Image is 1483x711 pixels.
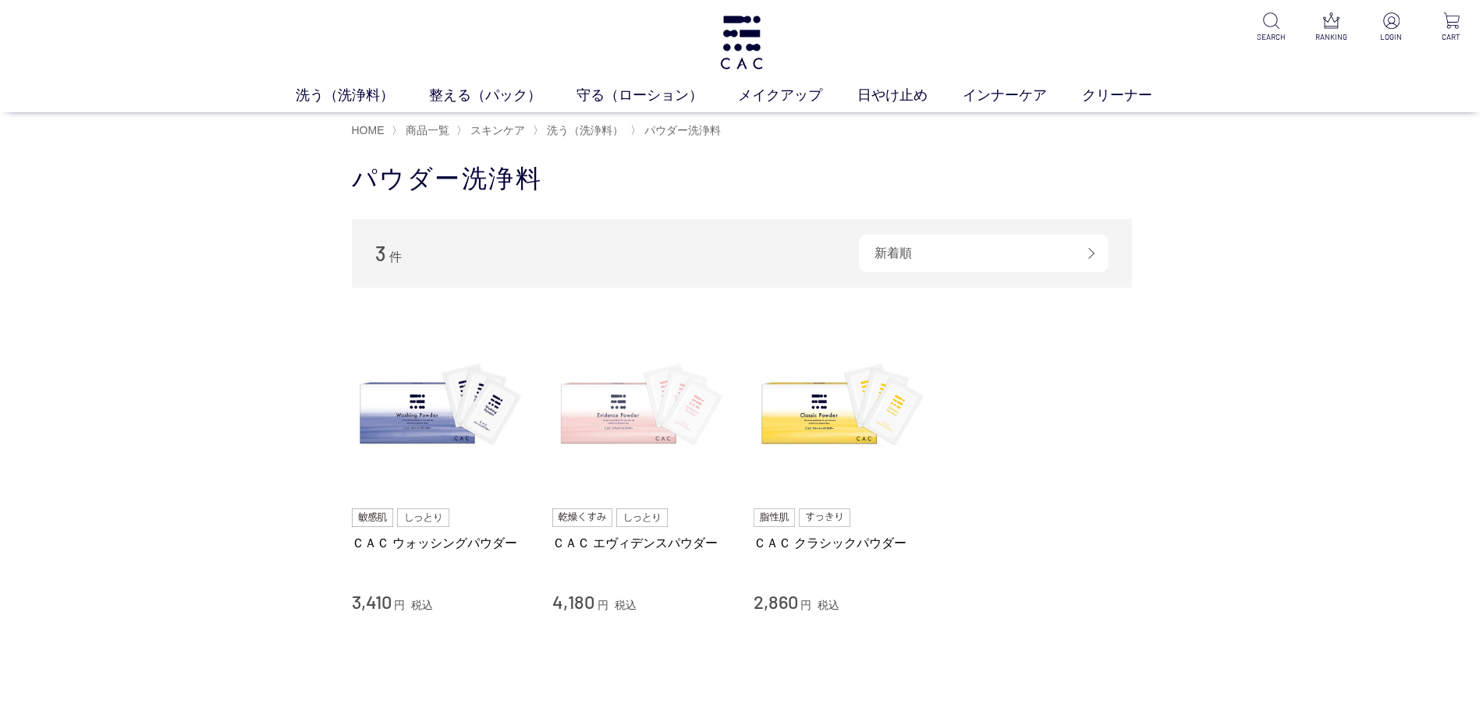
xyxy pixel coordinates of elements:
span: 円 [598,599,608,611]
a: スキンケア [467,124,525,136]
span: 円 [394,599,405,611]
a: ＣＡＣ エヴィデンスパウダー [552,535,730,551]
p: SEARCH [1252,31,1290,43]
span: 税込 [411,599,433,611]
a: 日やけ止め [857,85,963,106]
p: CART [1432,31,1471,43]
p: RANKING [1312,31,1350,43]
span: パウダー洗浄料 [644,124,721,136]
a: パウダー洗浄料 [641,124,721,136]
span: 3 [375,241,386,265]
span: 3,410 [352,590,392,613]
img: logo [718,16,765,69]
img: ＣＡＣ ウォッシングパウダー [352,319,530,497]
span: 税込 [818,599,839,611]
span: スキンケア [470,124,525,136]
span: 円 [800,599,811,611]
a: SEARCH [1252,12,1290,43]
span: 件 [389,250,402,264]
img: しっとり [397,508,449,527]
a: 洗う（洗浄料） [296,85,429,106]
li: 〉 [533,123,627,138]
a: HOME [352,124,385,136]
a: 整える（パック） [429,85,577,106]
img: 脂性肌 [754,508,795,527]
img: 敏感肌 [352,508,394,527]
div: 新着順 [859,235,1109,272]
img: 乾燥くすみ [552,508,612,527]
a: 洗う（洗浄料） [544,124,623,136]
span: 4,180 [552,590,594,613]
a: 商品一覧 [403,124,449,136]
li: 〉 [630,123,725,138]
a: クリーナー [1082,85,1187,106]
a: メイクアップ [738,85,857,106]
li: 〉 [456,123,529,138]
span: 2,860 [754,590,798,613]
li: 〉 [392,123,453,138]
p: LOGIN [1372,31,1410,43]
a: ＣＡＣ ウォッシングパウダー [352,535,530,551]
a: RANKING [1312,12,1350,43]
span: 税込 [615,599,637,611]
a: インナーケア [963,85,1082,106]
img: しっとり [616,508,668,527]
span: 洗う（洗浄料） [547,124,623,136]
a: 守る（ローション） [577,85,738,106]
h1: パウダー洗浄料 [352,162,1132,196]
img: ＣＡＣ クラシックパウダー [754,319,931,497]
img: ＣＡＣ エヴィデンスパウダー [552,319,730,497]
a: CART [1432,12,1471,43]
a: ＣＡＣ クラシックパウダー [754,535,931,551]
img: すっきり [799,508,850,527]
a: LOGIN [1372,12,1410,43]
span: 商品一覧 [406,124,449,136]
